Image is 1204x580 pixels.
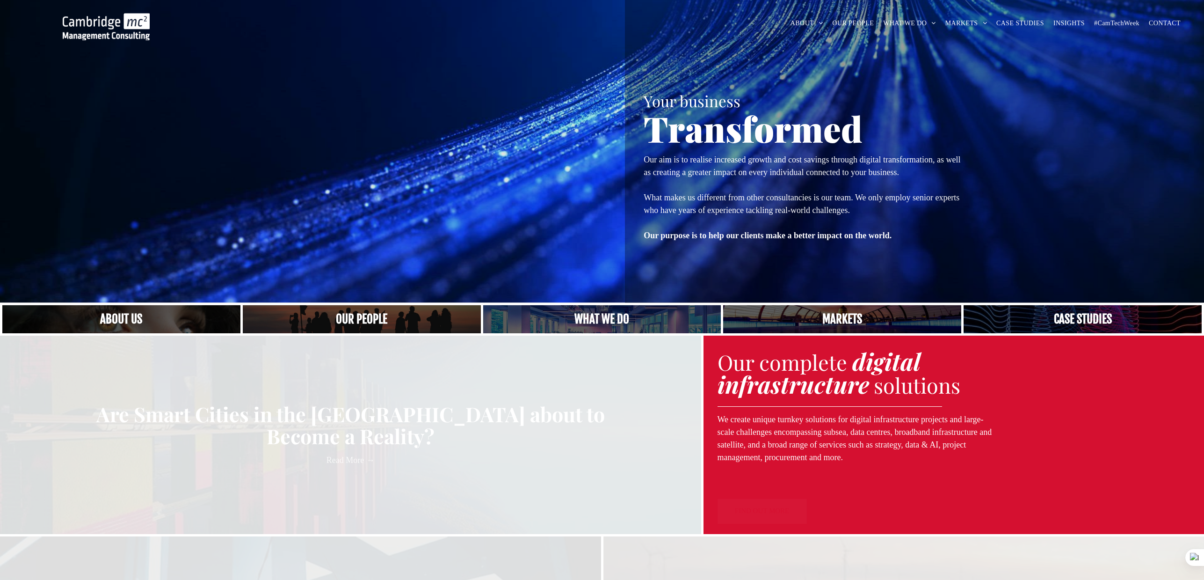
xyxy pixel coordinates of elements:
span: solutions [874,371,960,399]
a: WHAT WE DO [878,16,941,30]
strong: infrastructure [718,368,869,400]
span: We create unique turnkey solutions for digital infrastructure projects and large-scale challenges... [718,415,992,462]
a: CASE STUDIES [992,16,1049,30]
a: FIND OUT MORE [718,499,807,524]
a: MARKETS [941,16,992,30]
strong: Our purpose is to help our clients make a better impact on the world. [644,231,892,240]
a: A yoga teacher lifting his whole body off the ground in the peacock pose [483,305,721,333]
a: ABOUT [786,16,828,30]
a: INSIGHTS [1049,16,1089,30]
a: OUR PEOPLE [828,16,879,30]
span: What makes us different from other consultancies is our team. We only employ senior experts who h... [644,193,959,215]
a: Read More → [7,454,694,467]
a: #CamTechWeek [1089,16,1144,30]
span: Your business [644,90,740,111]
img: Cambridge MC Logo [63,13,150,40]
span: FIND OUT MORE [735,500,789,523]
a: CONTACT [1144,16,1185,30]
strong: digital [852,345,921,377]
span: Transformed [644,105,863,152]
span: Our complete [718,348,847,376]
a: Are Smart Cities in the [GEOGRAPHIC_DATA] about to Become a Reality? [7,403,694,448]
span: Our aim is to realise increased growth and cost savings through digital transformation, as well a... [644,155,960,177]
a: Close up of woman's face, centered on her eyes [2,305,240,333]
a: A crowd in silhouette at sunset, on a rise or lookout point [243,305,481,333]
